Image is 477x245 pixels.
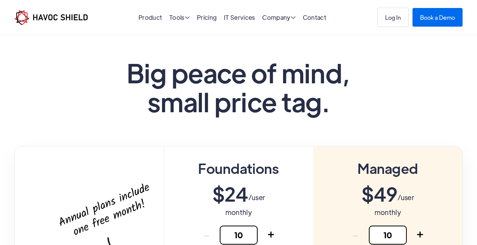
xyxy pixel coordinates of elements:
[291,14,296,21] span: 
[346,226,365,245] a: -
[139,13,162,21] a: Product
[225,207,252,218] div: monthly
[411,226,430,245] a: +
[374,184,398,203] div: 49
[198,158,279,178] div: Foundations
[375,207,401,218] div: monthly
[14,10,88,25] img: Havoc Shield logo
[261,226,280,245] a: +
[82,58,395,116] h1: Big peace of mind, small price tag.
[220,226,258,245] input: 10
[169,14,190,22] div: Tools
[346,226,430,245] form: Price Form 1
[213,184,225,203] div: $
[357,158,418,178] div: Managed
[197,226,280,245] form: Price Form 1
[262,14,296,22] div: Company
[369,226,407,245] input: 10
[377,8,409,27] a: Log In
[169,14,190,22] div: Tools
[412,8,463,27] a: Book a Demo
[185,14,190,21] span: 
[303,13,326,21] a: Contact
[225,184,249,203] div: 24
[14,10,88,25] a: home
[249,192,265,203] div: /user
[224,13,255,21] a: IT Services
[197,13,217,21] a: Pricing
[362,184,374,203] div: $
[398,192,414,203] div: /user
[262,14,296,22] div: Company
[197,226,216,245] a: -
